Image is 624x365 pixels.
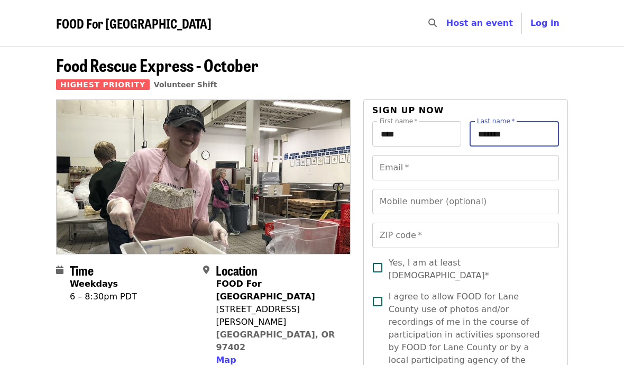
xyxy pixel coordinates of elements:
span: Highest Priority [56,79,150,90]
a: [GEOGRAPHIC_DATA], OR 97402 [216,330,335,352]
i: calendar icon [56,265,63,275]
span: Yes, I am at least [DEMOGRAPHIC_DATA]* [389,257,550,282]
a: FOOD For [GEOGRAPHIC_DATA] [56,16,212,31]
span: Food Rescue Express - October [56,52,259,77]
span: Time [70,261,94,279]
span: FOOD For [GEOGRAPHIC_DATA] [56,14,212,32]
a: Host an event [446,18,513,28]
label: Last name [477,118,515,124]
i: search icon [428,18,437,28]
i: map-marker-alt icon [203,265,209,275]
input: ZIP code [372,223,559,248]
input: First name [372,121,462,147]
div: [STREET_ADDRESS][PERSON_NAME] [216,303,342,328]
div: 6 – 8:30pm PDT [70,290,137,303]
label: First name [380,118,418,124]
input: Search [443,11,452,36]
strong: FOOD For [GEOGRAPHIC_DATA] [216,279,315,302]
span: Location [216,261,258,279]
button: Log in [522,13,568,34]
a: Volunteer Shift [154,80,217,89]
img: Food Rescue Express - October organized by FOOD For Lane County [57,100,350,253]
input: Email [372,155,559,180]
strong: Weekdays [70,279,118,289]
input: Mobile number (optional) [372,189,559,214]
span: Log in [530,18,559,28]
input: Last name [470,121,559,147]
span: Map [216,355,236,365]
span: Sign up now [372,105,444,115]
